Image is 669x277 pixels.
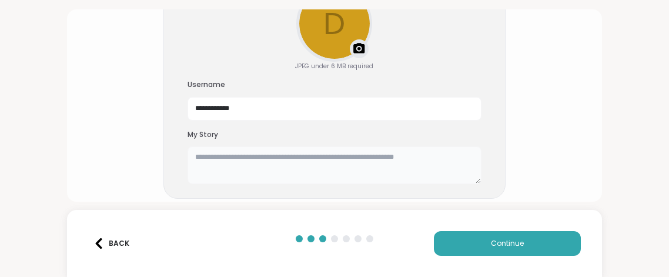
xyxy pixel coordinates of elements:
[295,62,373,71] div: JPEG under 6 MB required
[188,130,481,140] h3: My Story
[188,80,481,90] h3: Username
[88,231,135,256] button: Back
[491,238,524,249] span: Continue
[434,231,581,256] button: Continue
[93,238,129,249] div: Back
